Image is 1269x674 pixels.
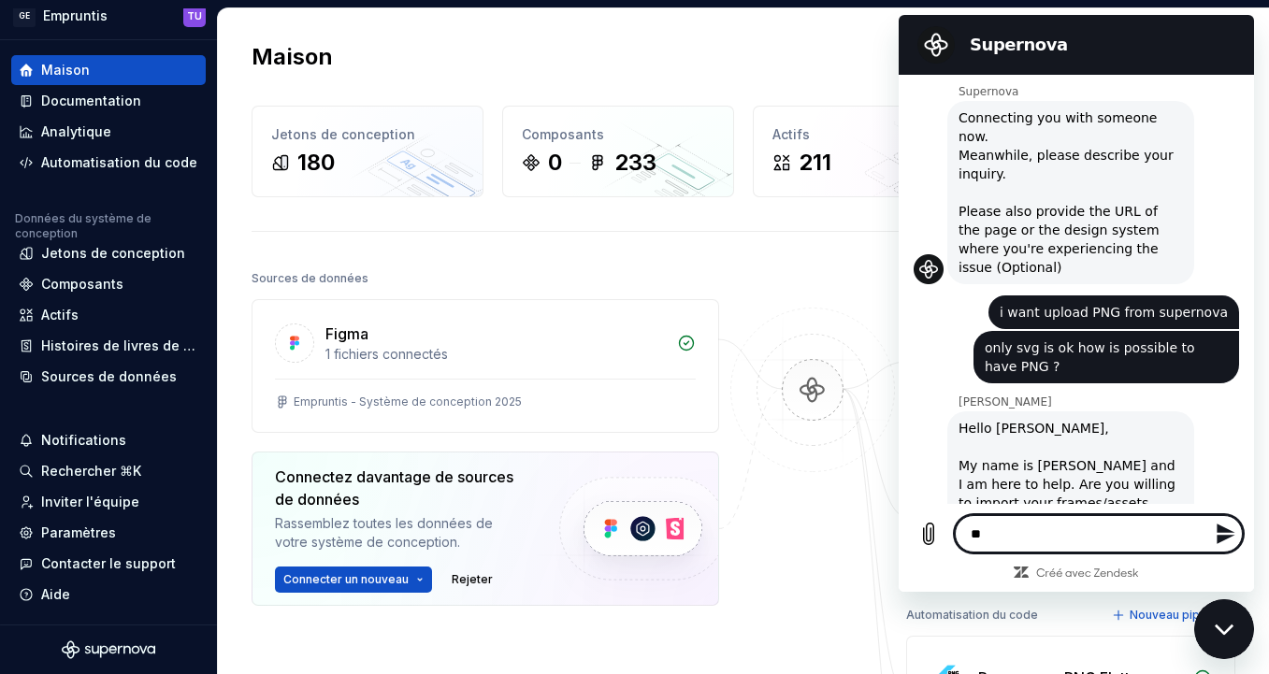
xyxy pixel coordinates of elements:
button: Contacter le support [11,549,206,579]
iframe: Fenêtre de messagerie [899,15,1254,592]
font: Inviter l'équipe [41,494,139,509]
a: Composants0233 [502,106,734,197]
svg: Logo Supernova [62,640,155,659]
a: Analytique [11,117,206,147]
a: Documentation [11,86,206,116]
font: 180 [297,149,335,176]
font: Maison [252,43,333,70]
a: Paramètres [11,518,206,548]
font: 233 [614,149,656,176]
font: Histoires de livres de contes [41,337,228,353]
font: Rechercher ⌘K [41,463,141,479]
font: TU [187,10,202,22]
font: Automatisation du code [41,154,197,170]
a: Inviter l'équipe [11,487,206,517]
font: Empruntis - Système de conception 2025 [294,394,522,409]
font: Aide [41,586,70,602]
a: Figma1 fichiers connectésEmpruntis - Système de conception 2025 [252,299,719,433]
font: Actifs [772,126,810,142]
button: Aide [11,580,206,609]
button: Notifications [11,425,206,455]
font: Sources de données [252,271,368,285]
font: Notifications [41,432,126,448]
font: 0 [548,149,562,176]
button: Rechercher ⌘K [11,456,206,486]
button: Rejeter [443,566,501,593]
font: Empruntis [43,7,108,23]
a: Maison [11,55,206,85]
font: Actifs [41,307,79,323]
font: 211 [799,149,831,176]
font: Rejeter [452,572,493,586]
font: Rassemblez toutes les données de votre système de conception. [275,515,493,550]
font: Automatisation du code [906,608,1038,622]
font: Jetons de conception [41,245,185,261]
font: Sources de données [41,368,177,384]
a: Jetons de conception180 [252,106,483,197]
a: Composants [11,269,206,299]
font: Figma [325,324,368,343]
font: 1 fichiers connectés [325,346,448,362]
button: Connecter un nouveau [275,566,432,593]
font: GE [19,11,30,21]
a: Sources de données [11,362,206,392]
font: Composants [522,126,604,142]
button: Nouveau pipeline [1106,602,1235,628]
font: Contacter le support [41,555,176,571]
font: Jetons de conception [271,126,415,142]
a: Actifs211 [753,106,985,197]
font: Analytique [41,123,111,139]
a: Jetons de conception [11,238,206,268]
iframe: Bouton de lancement de la fenêtre de messagerie, conversation en cours [1194,599,1254,659]
a: Histoires de livres de contes [11,331,206,361]
font: Nouveau pipeline [1130,608,1227,622]
font: Connecter un nouveau [283,572,409,586]
a: Automatisation du code [11,148,206,178]
font: Maison [41,62,90,78]
font: Données du système de conception [15,211,151,240]
font: Connectez davantage de sources de données [275,467,513,509]
font: Paramètres [41,524,116,540]
a: Actifs [11,300,206,330]
font: Documentation [41,93,141,108]
font: Composants [41,276,123,292]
